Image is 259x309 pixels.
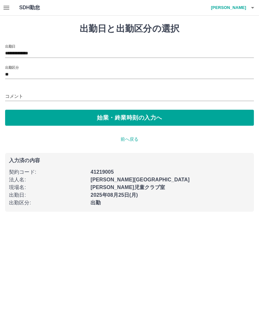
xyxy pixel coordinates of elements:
[9,168,87,176] p: 契約コード :
[90,177,190,182] b: [PERSON_NAME][GEOGRAPHIC_DATA]
[90,169,114,175] b: 41219005
[5,65,19,70] label: 出勤区分
[9,191,87,199] p: 出勤日 :
[9,158,250,163] p: 入力済の内容
[9,176,87,184] p: 法人名 :
[5,44,15,49] label: 出勤日
[5,23,254,34] h1: 出勤日と出勤区分の選択
[5,110,254,126] button: 始業・終業時刻の入力へ
[5,136,254,143] p: 前へ戻る
[9,184,87,191] p: 現場名 :
[90,200,101,205] b: 出勤
[90,192,138,198] b: 2025年08月25日(月)
[9,199,87,207] p: 出勤区分 :
[90,185,165,190] b: [PERSON_NAME]児童クラブ室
